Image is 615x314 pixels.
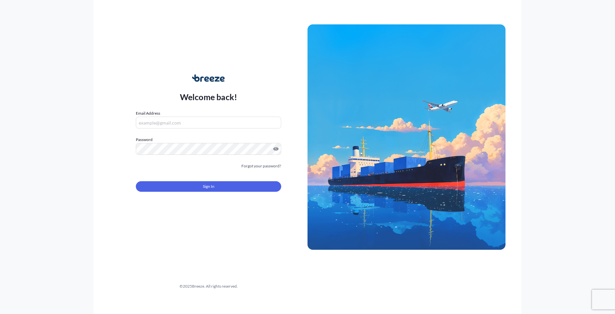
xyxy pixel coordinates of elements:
[136,136,281,143] label: Password
[203,183,214,190] span: Sign In
[136,117,281,128] input: example@gmail.com
[180,92,237,102] p: Welcome back!
[241,163,281,169] a: Forgot your password?
[136,110,160,117] label: Email Address
[110,283,307,290] div: © 2025 Breeze. All rights reserved.
[307,24,505,250] img: Ship illustration
[273,146,279,152] button: Show password
[136,181,281,192] button: Sign In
